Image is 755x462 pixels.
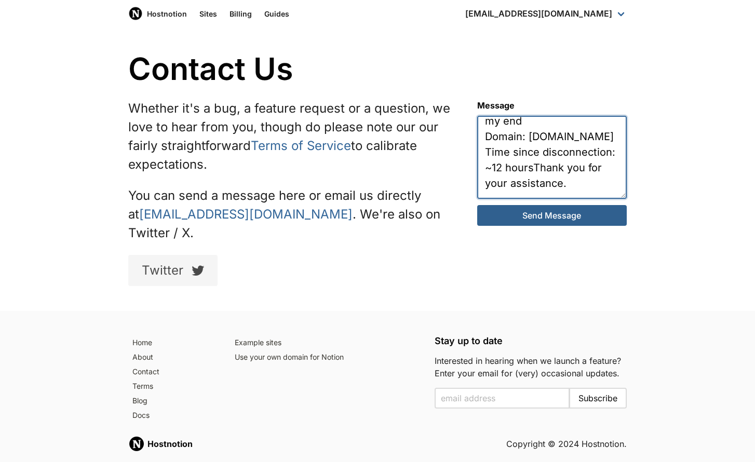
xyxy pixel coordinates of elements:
[128,350,218,365] a: About
[231,350,423,365] a: Use your own domain for Notion
[435,336,627,346] h5: Stay up to date
[128,186,452,242] p: You can send a message here or email us directly at . We're also on Twitter / X.
[477,205,627,226] button: Send Message
[139,207,353,222] a: [EMAIL_ADDRESS][DOMAIN_NAME]
[477,99,627,112] label: Message
[435,388,570,409] input: Enter your email to subscribe to the email list and be notified when we launch
[128,255,218,286] a: Twitter
[128,99,452,174] p: Whether it's a bug, a feature request or a question, we love to hear from you, though do please n...
[128,394,218,409] a: Blog
[128,436,145,452] img: Hostnotion logo
[506,438,627,450] h5: Copyright © 2024 Hostnotion.
[128,6,143,21] img: Host Notion logo
[128,336,218,350] a: Home
[128,409,218,423] a: Docs
[569,388,627,409] button: Subscribe
[147,439,193,449] strong: Hostnotion
[128,379,218,394] a: Terms
[128,52,627,87] h1: Contact Us
[231,336,423,350] a: Example sites
[128,365,218,379] a: Contact
[251,138,351,153] a: Terms of Service
[435,355,627,379] p: Interested in hearing when we launch a feature? Enter your email for (very) occasional updates.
